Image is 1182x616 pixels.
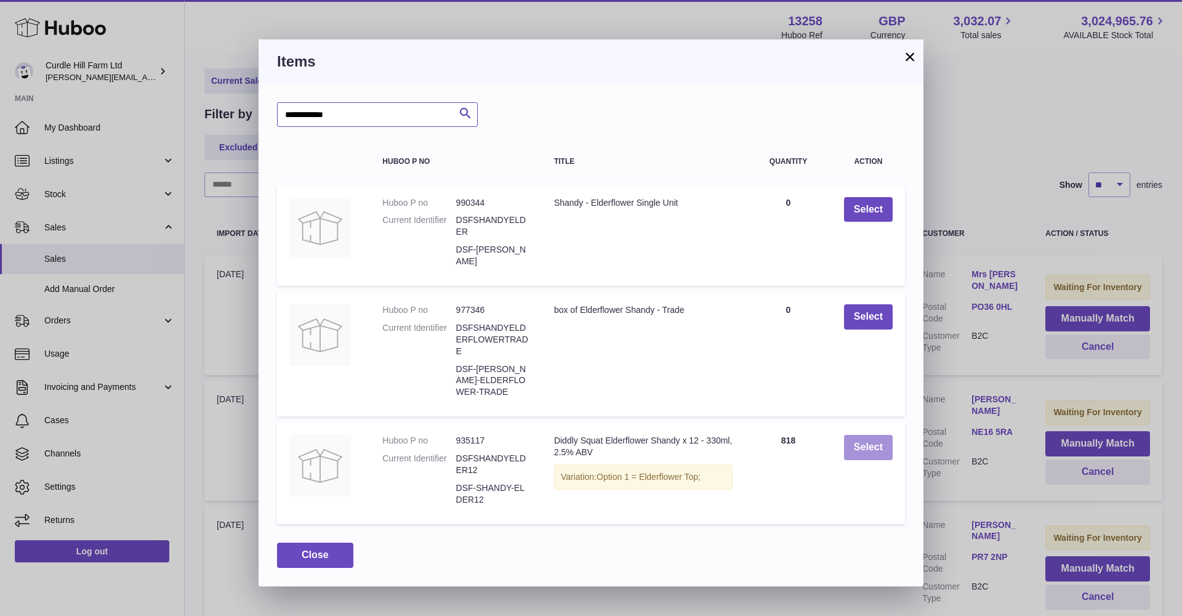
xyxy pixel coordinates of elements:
dd: DSFSHANDYELDER [456,214,529,238]
img: Diddly Squat Elderflower Shandy x 12 - 330ml, 2.5% ABV [289,435,351,496]
dd: 977346 [456,304,529,316]
div: Diddly Squat Elderflower Shandy x 12 - 330ml, 2.5% ABV [554,435,733,458]
img: box of Elderflower Shandy - Trade [289,304,351,366]
dt: Current Identifier [382,214,456,238]
div: Shandy - Elderflower Single Unit [554,197,733,209]
img: Shandy - Elderflower Single Unit [289,197,351,259]
td: 0 [745,292,832,416]
dd: DSFSHANDYELDERFLOWERTRADE [456,322,529,357]
button: Select [844,197,893,222]
div: box of Elderflower Shandy - Trade [554,304,733,316]
dd: DSF-[PERSON_NAME] [456,244,529,267]
td: 818 [745,423,832,524]
span: Close [302,549,329,560]
span: Option 1 = Elderflower Top; [597,472,701,482]
dt: Current Identifier [382,453,456,476]
th: Title [542,145,745,178]
div: Variation: [554,464,733,490]
dt: Huboo P no [382,197,456,209]
dt: Current Identifier [382,322,456,357]
button: Close [277,543,353,568]
th: Huboo P no [370,145,542,178]
button: × [903,49,917,64]
dd: 935117 [456,435,529,447]
button: Select [844,435,893,460]
dt: Huboo P no [382,304,456,316]
h3: Items [277,52,905,71]
dd: 990344 [456,197,529,209]
td: 0 [745,185,832,286]
th: Action [832,145,905,178]
button: Select [844,304,893,330]
th: Quantity [745,145,832,178]
dd: DSF-[PERSON_NAME]-ELDERFLOWER-TRADE [456,363,529,399]
dd: DSF-SHANDY-ELDER12 [456,482,529,506]
dt: Huboo P no [382,435,456,447]
dd: DSFSHANDYELDER12 [456,453,529,476]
